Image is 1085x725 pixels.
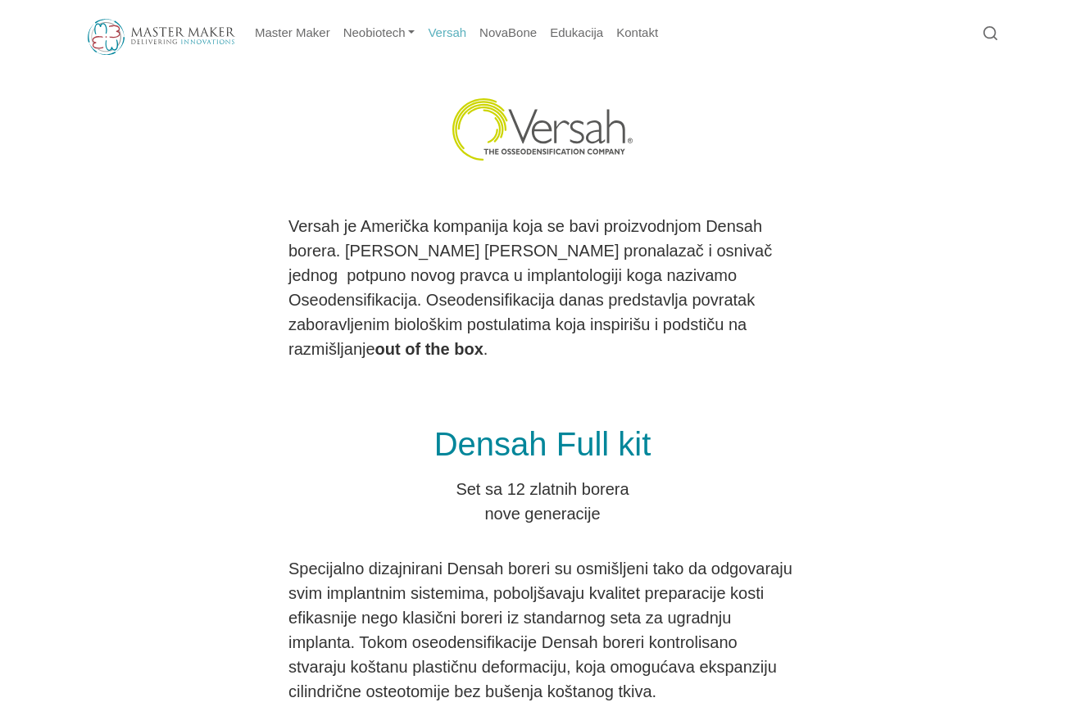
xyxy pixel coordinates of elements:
h1: Densah Full kit [96,428,989,460]
a: Kontakt [610,17,665,49]
a: Versah [421,17,473,49]
p: Versah je Američka kompanija koja se bavi proizvodnjom Densah borera. [PERSON_NAME] [PERSON_NAME]... [288,214,797,361]
p: Set sa 12 zlatnih borera nove generacije [288,477,797,526]
a: Master Maker [248,17,337,49]
a: Edukacija [543,17,610,49]
strong: out of the box [375,340,483,358]
a: NovaBone [473,17,543,49]
p: Specijalno dizajnirani Densah boreri su osmišljeni tako da odgovaraju svim implantnim sistemima, ... [288,556,797,704]
img: Master Maker [88,19,235,55]
a: Neobiotech [337,17,422,49]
